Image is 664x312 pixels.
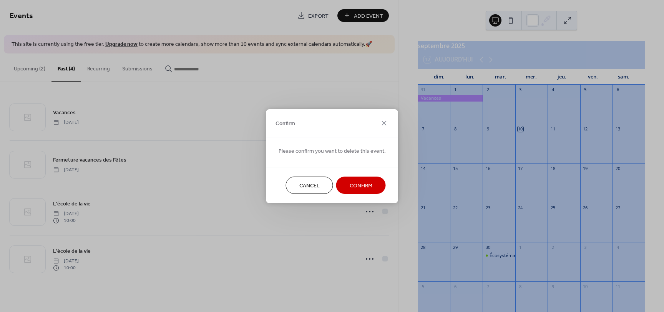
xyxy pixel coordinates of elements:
span: Please confirm you want to delete this event. [279,147,386,155]
span: Confirm [276,120,295,128]
span: Confirm [350,182,372,190]
span: Cancel [299,182,320,190]
button: Confirm [336,177,386,194]
button: Cancel [286,177,333,194]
